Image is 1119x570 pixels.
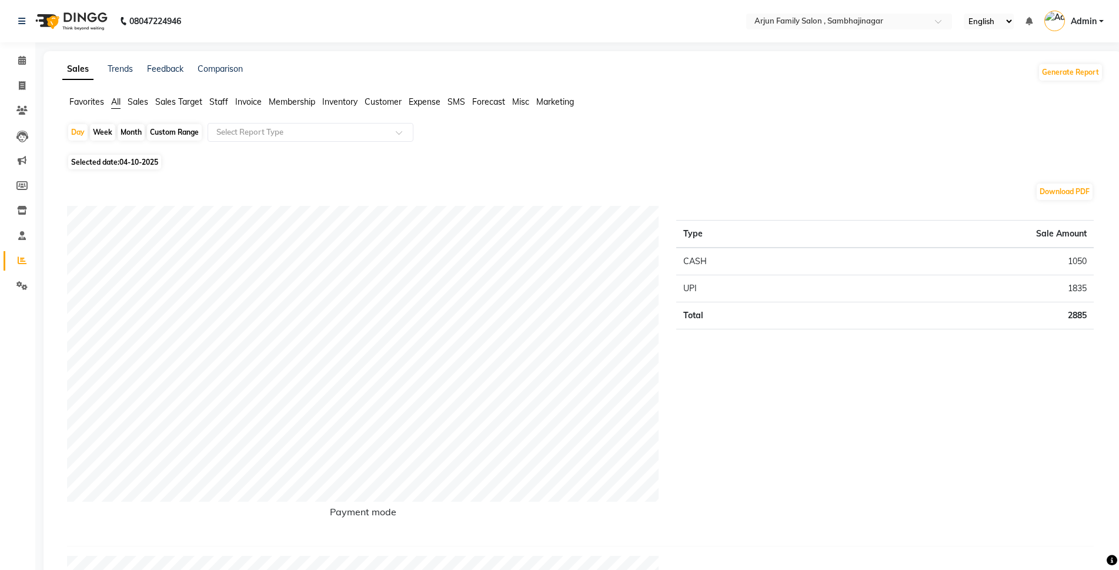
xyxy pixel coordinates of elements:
[269,96,315,107] span: Membership
[409,96,440,107] span: Expense
[147,124,202,141] div: Custom Range
[447,96,465,107] span: SMS
[30,5,111,38] img: logo
[830,275,1094,302] td: 1835
[536,96,574,107] span: Marketing
[1071,15,1097,28] span: Admin
[118,124,145,141] div: Month
[90,124,115,141] div: Week
[512,96,529,107] span: Misc
[62,59,93,80] a: Sales
[209,96,228,107] span: Staff
[69,96,104,107] span: Favorites
[119,158,158,166] span: 04-10-2025
[830,302,1094,329] td: 2885
[830,221,1094,248] th: Sale Amount
[472,96,505,107] span: Forecast
[1039,64,1102,81] button: Generate Report
[155,96,202,107] span: Sales Target
[365,96,402,107] span: Customer
[322,96,358,107] span: Inventory
[676,221,830,248] th: Type
[1044,11,1065,31] img: Admin
[128,96,148,107] span: Sales
[147,64,183,74] a: Feedback
[676,275,830,302] td: UPI
[198,64,243,74] a: Comparison
[67,506,659,522] h6: Payment mode
[235,96,262,107] span: Invoice
[676,248,830,275] td: CASH
[111,96,121,107] span: All
[108,64,133,74] a: Trends
[129,5,181,38] b: 08047224946
[830,248,1094,275] td: 1050
[68,124,88,141] div: Day
[68,155,161,169] span: Selected date:
[676,302,830,329] td: Total
[1037,184,1093,200] button: Download PDF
